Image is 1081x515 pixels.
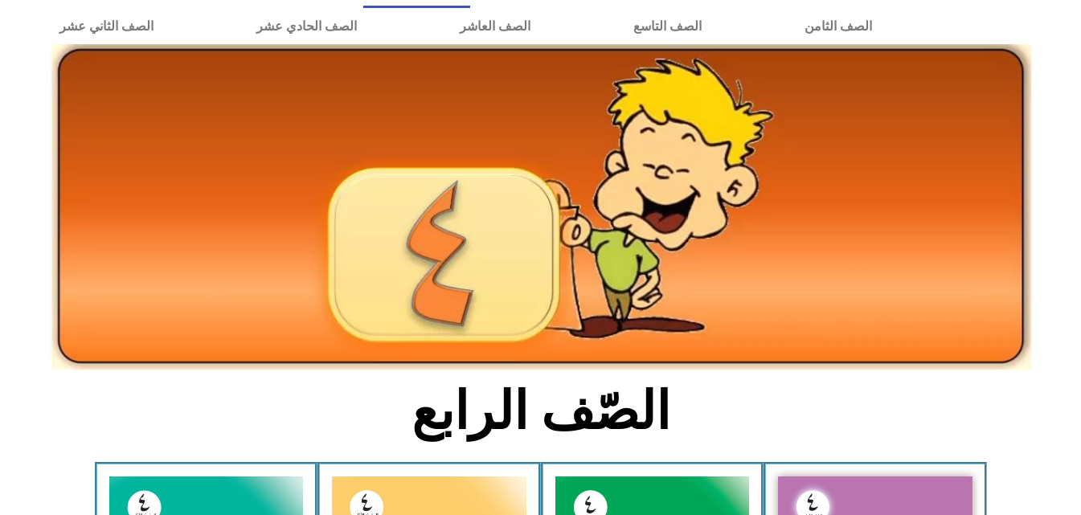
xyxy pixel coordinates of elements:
[753,8,923,45] a: الصف الثامن
[8,8,205,45] a: الصف الثاني عشر
[205,8,408,45] a: الصف الحادي عشر
[408,8,582,45] a: الصف العاشر
[582,8,753,45] a: الصف التاسع
[275,380,806,443] h2: الصّف الرابع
